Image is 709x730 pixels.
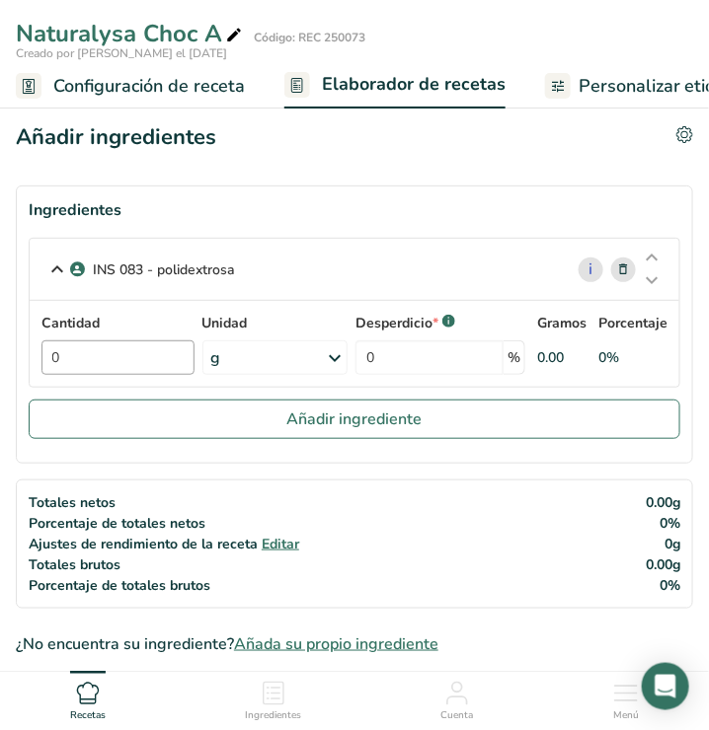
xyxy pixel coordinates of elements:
a: Elaborador de recetas [284,62,506,109]
span: 0.00g [646,493,680,512]
div: Añadir ingredientes [16,121,216,154]
a: Ingredientes [245,672,301,725]
span: Cuenta [441,709,474,724]
span: Porcentaje de totales netos [29,514,205,533]
div: ¿No encuentra su ingrediente? [16,632,693,656]
span: Ingredientes [245,709,301,724]
div: 0% [598,347,619,368]
span: 0% [660,576,680,595]
span: Totales netos [29,493,116,512]
span: Totales brutos [29,555,120,574]
a: Recetas [70,672,106,725]
span: Creado por [PERSON_NAME] el [DATE] [16,45,227,61]
a: Cuenta [441,672,474,725]
span: 0.00g [646,555,680,574]
a: i [579,257,603,282]
span: Añada su propio ingrediente [234,632,438,656]
span: Elaborador de recetas [322,71,506,98]
span: Recetas [70,709,106,724]
a: Configuración de receta [16,64,245,109]
span: Porcentaje de totales brutos [29,576,210,595]
p: INS 083 - polidextrosa [93,259,235,280]
span: 0g [665,535,680,553]
div: Ingredientes [29,198,680,222]
div: g [211,346,221,370]
span: Editar [262,535,299,553]
p: Desperdicio [355,313,438,333]
span: Configuración de receta [53,73,245,100]
label: Unidad [202,313,349,333]
div: Código: REC 250073 [254,29,365,46]
div: Open Intercom Messenger [642,663,689,710]
p: Gramos [537,313,587,333]
div: INS 083 - polidextrosa i [30,239,679,301]
span: 0% [660,514,680,533]
span: Menú [613,709,639,724]
div: Naturalysa Choc A [16,16,246,51]
label: Cantidad [41,313,195,333]
button: Añadir ingrediente [29,400,680,439]
span: Añadir ingrediente [287,407,423,431]
div: 0.00 [537,347,564,368]
p: Porcentaje [598,313,668,333]
span: Ajustes de rendimiento de la receta [29,535,258,553]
